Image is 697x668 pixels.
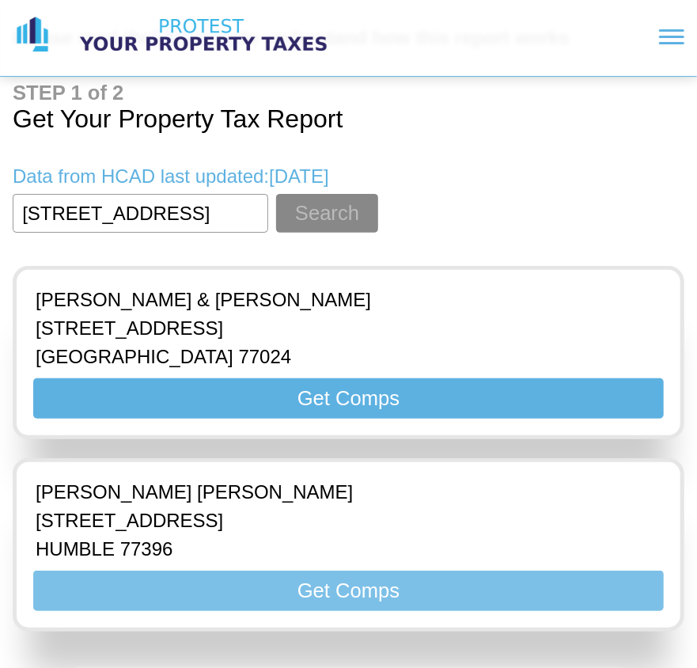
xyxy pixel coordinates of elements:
input: Enter Property Address [13,194,268,233]
button: Get Comps [33,378,664,419]
img: logo [13,15,52,55]
p: [PERSON_NAME] & [PERSON_NAME] [36,289,371,311]
p: [STREET_ADDRESS] [36,317,371,340]
p: Data from HCAD last updated: [DATE] [13,165,684,188]
p: HUMBLE 77396 [36,538,353,560]
img: logo text [65,15,342,55]
p: [PERSON_NAME] [PERSON_NAME] [36,481,353,503]
p: [STREET_ADDRESS] [36,510,353,532]
button: Search [276,194,378,233]
a: logo logo text [13,15,342,55]
p: [GEOGRAPHIC_DATA] 77024 [36,346,371,368]
h1: Get Your Property Tax Report [13,82,684,134]
button: Get Comps [33,571,664,611]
